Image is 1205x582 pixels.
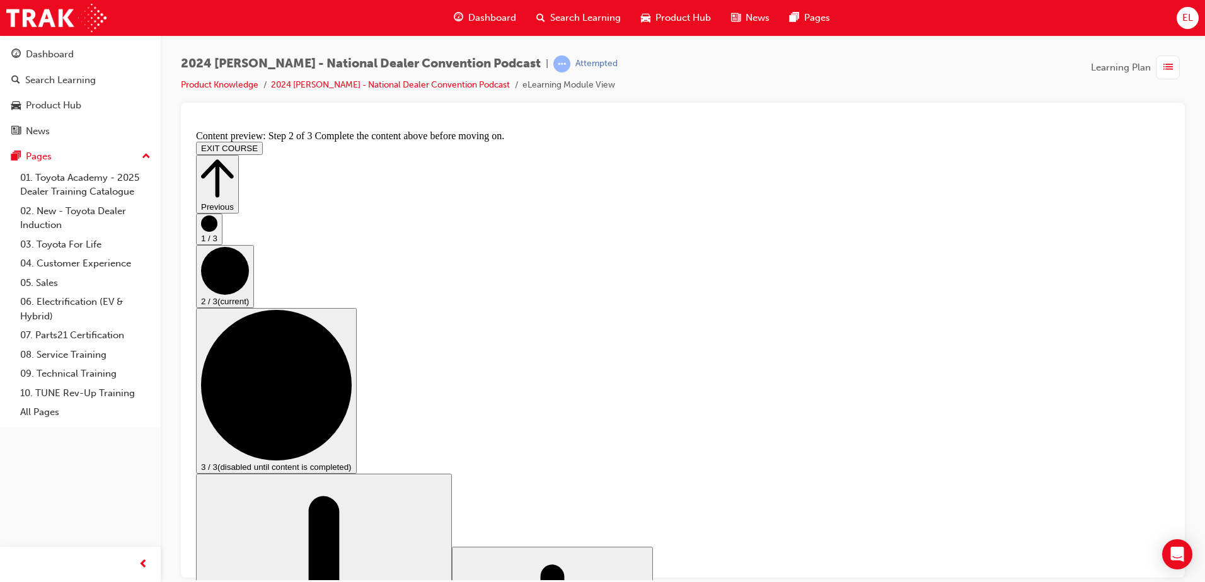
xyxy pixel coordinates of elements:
[721,5,780,31] a: news-iconNews
[5,5,979,16] div: Content preview: Step 2 of 3 Complete the content above before moving on.
[15,168,156,202] a: 01. Toyota Academy - 2025 Dealer Training Catalogue
[468,11,516,25] span: Dashboard
[25,73,96,88] div: Search Learning
[11,126,21,137] span: news-icon
[731,10,741,26] span: news-icon
[1162,539,1192,569] div: Open Intercom Messenger
[6,4,107,32] img: Trak
[550,11,621,25] span: Search Learning
[553,55,570,72] span: learningRecordVerb_ATTEMPT-icon
[10,337,26,346] span: 3 / 3
[26,171,58,181] span: (current)
[522,78,615,93] li: eLearning Module View
[11,151,21,163] span: pages-icon
[10,77,43,86] span: Previous
[526,5,631,31] a: search-iconSearch Learning
[181,79,258,90] a: Product Knowledge
[26,124,50,139] div: News
[780,5,840,31] a: pages-iconPages
[1091,55,1185,79] button: Learning Plan
[1091,60,1151,75] span: Learning Plan
[575,58,618,70] div: Attempted
[15,235,156,254] a: 03. Toyota For Life
[655,11,711,25] span: Product Hub
[15,292,156,326] a: 06. Electrification (EV & Hybrid)
[15,402,156,422] a: All Pages
[5,16,72,30] button: EXIT COURSE
[15,364,156,384] a: 09. Technical Training
[271,79,510,90] a: 2024 [PERSON_NAME] - National Dealer Convention Podcast
[15,202,156,235] a: 02. New - Toyota Dealer Induction
[26,98,81,113] div: Product Hub
[11,100,21,111] span: car-icon
[10,108,26,118] span: 1 / 3
[546,57,548,71] span: |
[536,10,545,26] span: search-icon
[5,94,156,117] a: Product Hub
[1182,11,1193,25] span: EL
[26,47,74,62] div: Dashboard
[26,149,52,164] div: Pages
[1177,7,1199,29] button: EL
[139,557,148,573] span: prev-icon
[444,5,526,31] a: guage-iconDashboard
[15,273,156,293] a: 05. Sales
[5,120,63,183] button: 2 / 3(current)
[631,5,721,31] a: car-iconProduct Hub
[790,10,799,26] span: pages-icon
[5,88,32,120] button: 1 / 3
[142,149,151,165] span: up-icon
[10,171,26,181] span: 2 / 3
[11,75,20,86] span: search-icon
[5,145,156,168] button: Pages
[15,326,156,345] a: 07. Parts21 Certification
[804,11,830,25] span: Pages
[5,40,156,145] button: DashboardSearch LearningProduct HubNews
[746,11,770,25] span: News
[454,10,463,26] span: guage-icon
[5,30,48,88] button: Previous
[11,49,21,60] span: guage-icon
[1163,60,1173,76] span: list-icon
[5,69,156,92] a: Search Learning
[5,43,156,66] a: Dashboard
[5,183,166,348] button: 3 / 3(disabled until content is completed)
[5,120,156,143] a: News
[641,10,650,26] span: car-icon
[15,384,156,403] a: 10. TUNE Rev-Up Training
[26,337,161,346] span: (disabled until content is completed)
[15,254,156,273] a: 04. Customer Experience
[181,57,541,71] span: 2024 [PERSON_NAME] - National Dealer Convention Podcast
[15,345,156,365] a: 08. Service Training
